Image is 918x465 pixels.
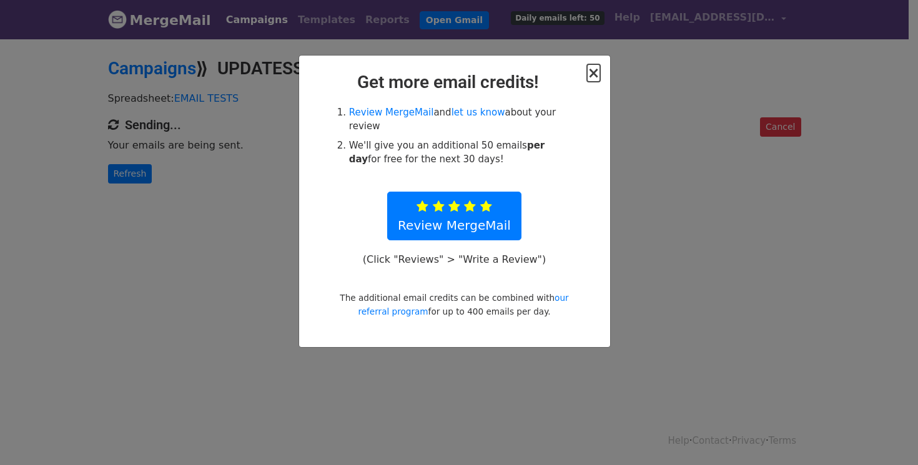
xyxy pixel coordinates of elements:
small: The additional email credits can be combined with for up to 400 emails per day. [340,293,568,316]
h2: Get more email credits! [309,72,600,93]
a: our referral program [358,293,568,316]
span: × [587,64,600,82]
a: Review MergeMail [387,192,521,240]
li: and about your review [349,105,574,134]
button: Close [587,66,600,81]
li: We'll give you an additional 50 emails for free for the next 30 days! [349,139,574,167]
p: (Click "Reviews" > "Write a Review") [356,253,552,266]
iframe: Chat Widget [856,405,918,465]
a: let us know [452,107,505,118]
strong: per day [349,140,545,165]
a: Review MergeMail [349,107,434,118]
